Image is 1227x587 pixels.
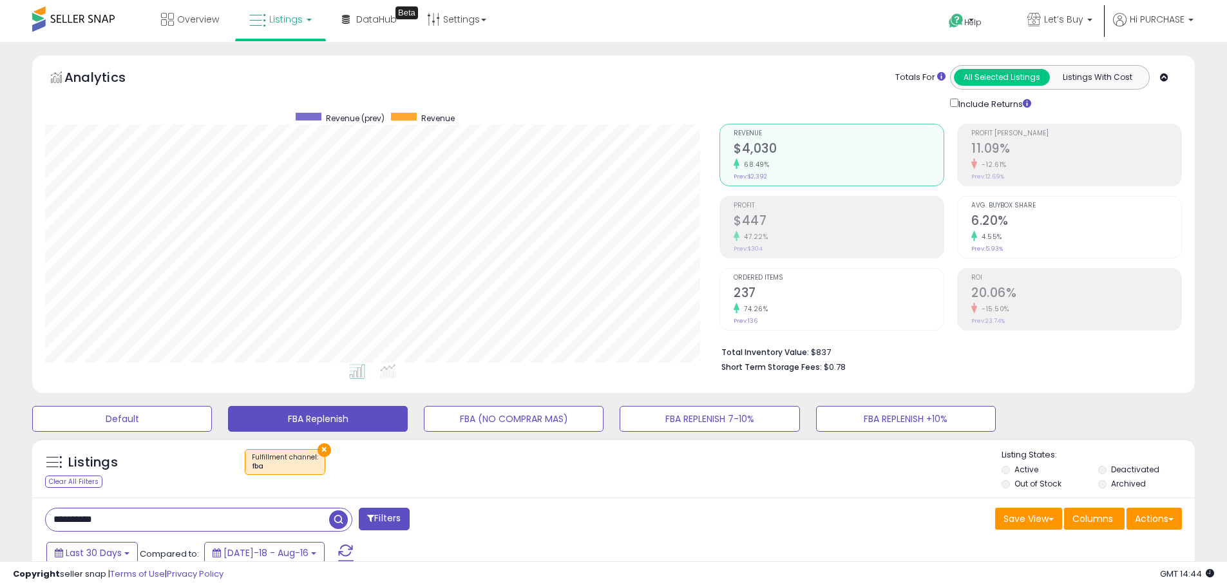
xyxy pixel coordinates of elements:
span: Revenue (prev) [326,113,385,124]
small: 4.55% [977,232,1002,242]
strong: Copyright [13,568,60,580]
small: Prev: $304 [734,245,763,253]
small: 74.26% [739,304,768,314]
li: $837 [721,343,1172,359]
button: FBA Replenish [228,406,408,432]
span: Revenue [734,130,944,137]
button: Default [32,406,212,432]
a: Terms of Use [110,568,165,580]
span: Columns [1072,512,1113,525]
i: Get Help [948,13,964,29]
label: Out of Stock [1014,478,1061,489]
h2: $4,030 [734,141,944,159]
label: Archived [1111,478,1146,489]
small: Prev: 5.93% [971,245,1003,253]
h2: 11.09% [971,141,1181,159]
span: $0.78 [824,361,846,373]
a: Hi PURCHASE [1113,13,1194,42]
h5: Listings [68,454,118,472]
span: ROI [971,274,1181,282]
b: Total Inventory Value: [721,347,809,358]
button: All Selected Listings [954,69,1050,86]
span: Revenue [421,113,455,124]
span: Fulfillment channel : [252,452,318,472]
span: Hi PURCHASE [1130,13,1184,26]
span: DataHub [356,13,397,26]
h2: 20.06% [971,285,1181,303]
div: Tooltip anchor [395,6,418,19]
small: Prev: 12.69% [971,173,1004,180]
label: Deactivated [1111,464,1159,475]
button: × [318,443,331,457]
button: Actions [1127,508,1182,530]
button: [DATE]-18 - Aug-16 [204,542,325,564]
small: Prev: $2,392 [734,173,767,180]
div: fba [252,462,318,471]
button: Columns [1064,508,1125,530]
span: Profit [734,202,944,209]
span: Overview [177,13,219,26]
label: Active [1014,464,1038,475]
b: Short Term Storage Fees: [721,361,822,372]
h2: 6.20% [971,213,1181,231]
span: Last 30 Days [66,546,122,559]
button: Filters [359,508,409,530]
span: Compared to: [140,548,199,560]
div: Include Returns [940,96,1047,111]
div: Clear All Filters [45,476,102,488]
span: 2025-09-16 14:44 GMT [1160,568,1214,580]
button: Save View [995,508,1062,530]
small: -15.50% [977,304,1009,314]
span: Help [964,17,982,28]
small: Prev: 136 [734,317,757,325]
h5: Analytics [64,68,151,90]
small: Prev: 23.74% [971,317,1005,325]
button: FBA (NO COMPRAR MAS) [424,406,604,432]
h2: 237 [734,285,944,303]
button: Listings With Cost [1049,69,1145,86]
span: [DATE]-18 - Aug-16 [224,546,309,559]
a: Privacy Policy [167,568,224,580]
span: Avg. Buybox Share [971,202,1181,209]
div: seller snap | | [13,568,224,581]
small: 68.49% [739,160,769,169]
span: Ordered Items [734,274,944,282]
h2: $447 [734,213,944,231]
span: Listings [269,13,303,26]
a: Help [938,3,1007,42]
small: 47.22% [739,232,768,242]
button: FBA REPLENISH +10% [816,406,996,432]
button: FBA REPLENISH 7-10% [620,406,799,432]
button: Last 30 Days [46,542,138,564]
span: Let’s Buy [1044,13,1083,26]
span: Profit [PERSON_NAME] [971,130,1181,137]
small: -12.61% [977,160,1007,169]
div: Totals For [895,72,946,84]
p: Listing States: [1002,449,1195,461]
